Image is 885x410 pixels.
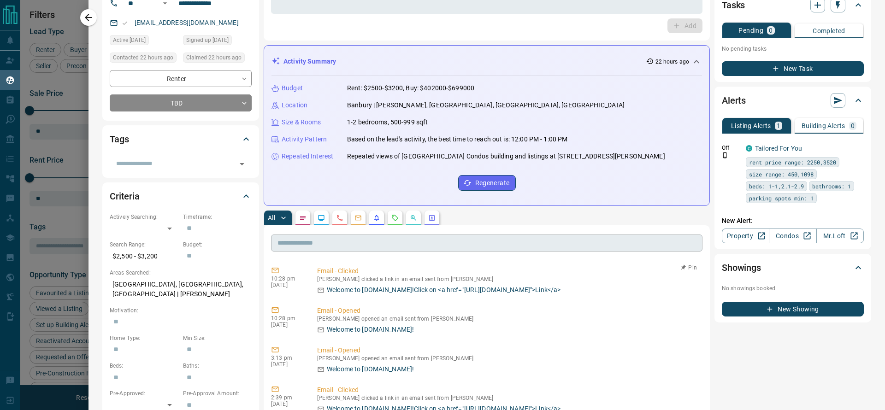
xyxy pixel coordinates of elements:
span: rent price range: 2250,3520 [749,158,836,167]
h2: Showings [722,260,761,275]
p: Motivation: [110,306,252,315]
p: Location [282,100,307,110]
div: Sun Oct 12 2025 [183,35,252,48]
p: Email - Opened [317,306,699,316]
p: $2,500 - $3,200 [110,249,178,264]
p: Budget: [183,240,252,249]
div: Mon Oct 13 2025 [110,53,178,65]
h2: Alerts [722,93,746,108]
div: Renter [110,70,252,87]
p: [DATE] [271,282,303,288]
p: Repeated Interest [282,152,333,161]
div: condos.ca [746,145,752,152]
p: [GEOGRAPHIC_DATA], [GEOGRAPHIC_DATA], [GEOGRAPHIC_DATA] | [PERSON_NAME] [110,277,252,302]
p: 1 [777,123,780,129]
p: 10:28 pm [271,275,303,282]
button: Regenerate [458,175,516,191]
p: Budget [282,83,303,93]
p: No pending tasks [722,42,864,56]
p: [PERSON_NAME] clicked a link in an email sent from [PERSON_NAME] [317,395,699,401]
p: Based on the lead's activity, the best time to reach out is: 12:00 PM - 1:00 PM [347,135,567,144]
div: Mon Oct 13 2025 [183,53,252,65]
p: Repeated views of [GEOGRAPHIC_DATA] Condos building and listings at [STREET_ADDRESS][PERSON_NAME] [347,152,665,161]
a: Tailored For You [755,145,802,152]
a: Property [722,228,769,243]
div: Activity Summary22 hours ago [271,53,702,70]
span: size range: 450,1098 [749,170,814,179]
div: TBD [110,94,252,111]
p: Welcome to [DOMAIN_NAME]! [327,325,414,334]
span: bathrooms: 1 [812,182,851,191]
button: Open [236,158,248,170]
p: Baths: [183,362,252,370]
svg: Requests [391,214,399,222]
p: Min Size: [183,334,252,342]
p: [PERSON_NAME] opened an email sent from [PERSON_NAME] [317,316,699,322]
div: Sun Oct 12 2025 [110,35,178,48]
p: 1-2 bedrooms, 500-999 sqft [347,117,428,127]
p: 10:28 pm [271,315,303,322]
p: Building Alerts [802,123,845,129]
h2: Tags [110,132,129,146]
p: [DATE] [271,322,303,328]
p: Welcome to [DOMAIN_NAME]!Click on <a href="[URL][DOMAIN_NAME]">Link</a> [327,285,560,295]
button: New Showing [722,302,864,316]
p: 0 [851,123,855,129]
p: Pending [738,27,763,34]
a: Condos [769,228,816,243]
p: Timeframe: [183,213,252,221]
p: No showings booked [722,284,864,293]
p: Rent: $2500-$3200, Buy: $402000-$699000 [347,83,474,93]
svg: Emails [354,214,362,222]
p: Actively Searching: [110,213,178,221]
p: Welcome to [DOMAIN_NAME]! [327,364,414,374]
p: Beds: [110,362,178,370]
svg: Push Notification Only [722,152,728,158]
p: Completed [813,28,845,34]
svg: Opportunities [410,214,417,222]
button: Pin [676,264,702,272]
span: parking spots min: 1 [749,193,814,203]
a: [EMAIL_ADDRESS][DOMAIN_NAME] [135,19,239,26]
span: Claimed 22 hours ago [186,53,242,62]
svg: Calls [336,214,343,222]
p: Banbury | [PERSON_NAME], [GEOGRAPHIC_DATA], [GEOGRAPHIC_DATA], [GEOGRAPHIC_DATA] [347,100,625,110]
span: beds: 1-1,2.1-2.9 [749,182,804,191]
svg: Lead Browsing Activity [318,214,325,222]
p: Search Range: [110,240,178,249]
svg: Agent Actions [428,214,436,222]
svg: Listing Alerts [373,214,380,222]
p: 3:13 pm [271,355,303,361]
p: 22 hours ago [655,58,689,66]
p: Listing Alerts [731,123,771,129]
p: Off [722,144,740,152]
p: [DATE] [271,361,303,368]
div: Tags [110,128,252,150]
span: Active [DATE] [113,35,146,45]
p: 0 [769,27,773,34]
p: [DATE] [271,401,303,407]
span: Signed up [DATE] [186,35,229,45]
p: Size & Rooms [282,117,321,127]
a: Mr.Loft [816,228,864,243]
p: [PERSON_NAME] clicked a link in an email sent from [PERSON_NAME] [317,276,699,282]
p: Activity Summary [283,57,336,66]
p: Email - Clicked [317,266,699,276]
p: Email - Opened [317,346,699,355]
p: Areas Searched: [110,269,252,277]
div: Showings [722,257,864,279]
p: [PERSON_NAME] opened an email sent from [PERSON_NAME] [317,355,699,362]
button: New Task [722,61,864,76]
p: Pre-Approved: [110,389,178,398]
div: Criteria [110,185,252,207]
svg: Notes [299,214,307,222]
p: Email - Clicked [317,385,699,395]
p: 2:39 pm [271,394,303,401]
p: Home Type: [110,334,178,342]
p: All [268,215,275,221]
svg: Email Valid [122,20,128,26]
p: New Alert: [722,216,864,226]
h2: Criteria [110,189,140,204]
p: Activity Pattern [282,135,327,144]
div: Alerts [722,89,864,111]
